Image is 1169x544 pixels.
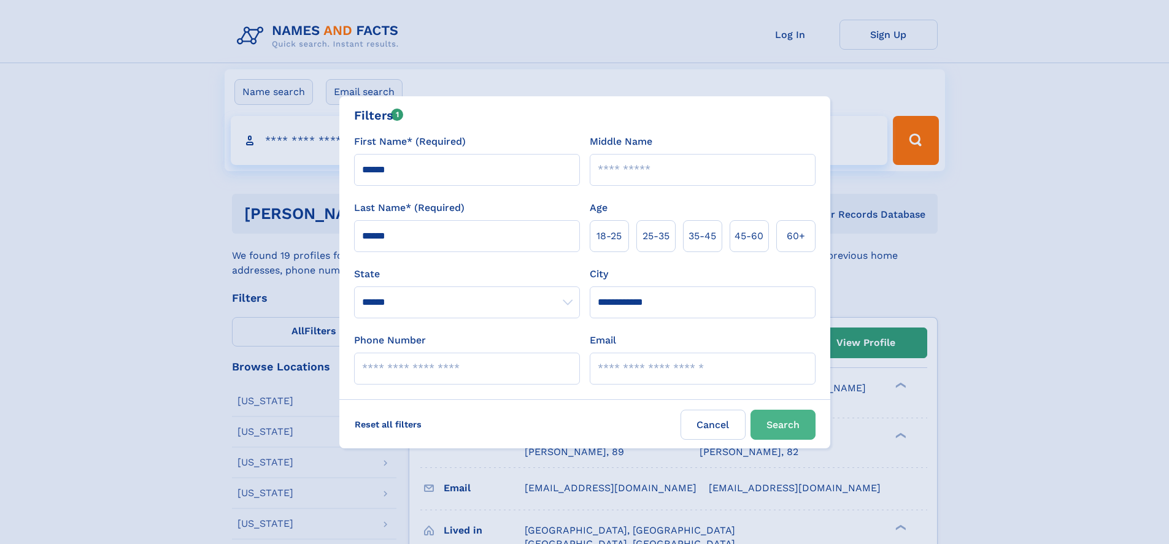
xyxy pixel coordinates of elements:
[681,410,746,440] label: Cancel
[347,410,430,439] label: Reset all filters
[354,201,465,215] label: Last Name* (Required)
[689,229,716,243] span: 35‑45
[590,333,616,348] label: Email
[590,134,652,149] label: Middle Name
[590,267,608,282] label: City
[354,134,466,149] label: First Name* (Required)
[750,410,816,440] button: Search
[642,229,669,243] span: 25‑35
[590,201,608,215] label: Age
[787,229,805,243] span: 60+
[354,267,580,282] label: State
[354,333,426,348] label: Phone Number
[354,106,404,125] div: Filters
[596,229,622,243] span: 18‑25
[735,229,763,243] span: 45‑60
